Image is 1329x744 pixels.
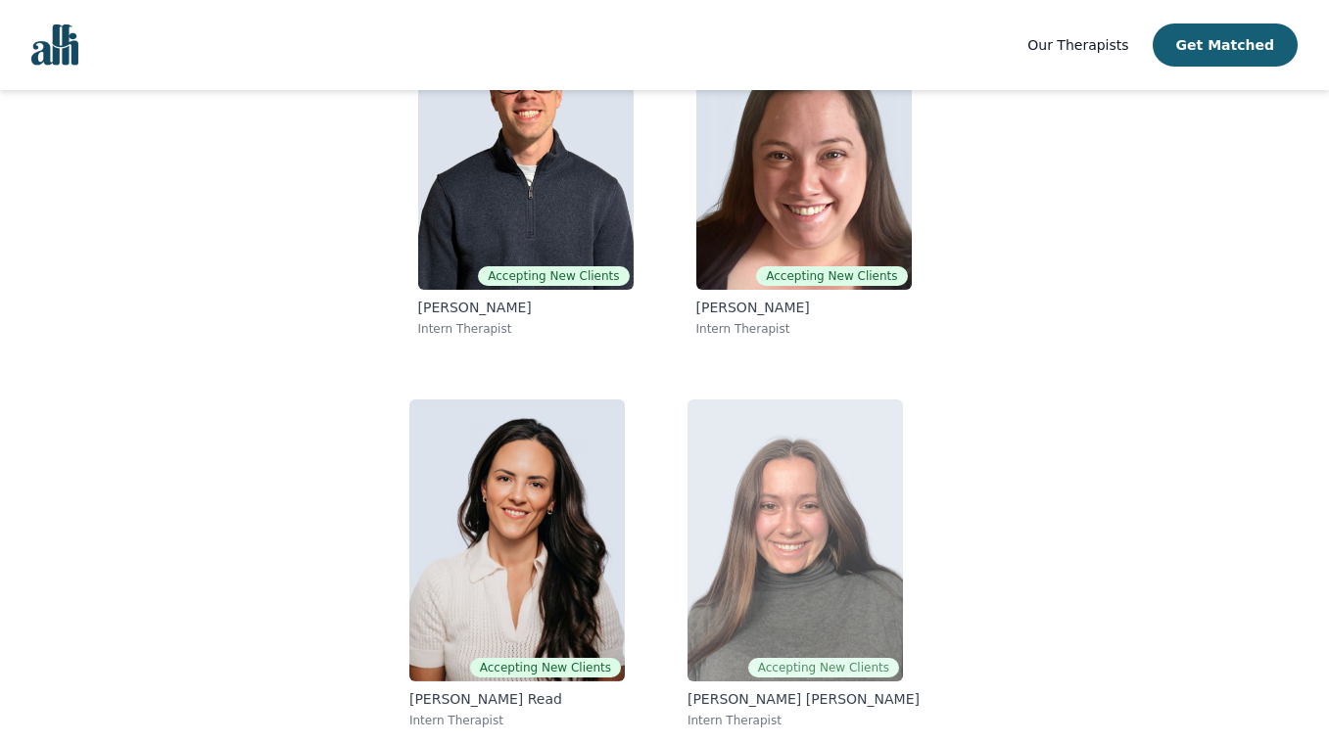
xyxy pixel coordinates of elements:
[672,384,935,744] a: Rachelle Angers RitaccaAccepting New Clients[PERSON_NAME] [PERSON_NAME]Intern Therapist
[696,321,912,337] p: Intern Therapist
[748,658,899,677] span: Accepting New Clients
[470,658,621,677] span: Accepting New Clients
[688,399,903,681] img: Rachelle Angers Ritacca
[688,713,920,728] p: Intern Therapist
[418,298,634,317] p: [PERSON_NAME]
[409,689,625,709] p: [PERSON_NAME] Read
[409,399,625,681] img: Kerri Read
[696,8,912,290] img: Jennifer Weber
[1027,37,1128,53] span: Our Therapists
[1027,33,1128,57] a: Our Therapists
[1153,23,1298,67] button: Get Matched
[418,321,634,337] p: Intern Therapist
[418,8,634,290] img: Ethan Braun
[688,689,920,709] p: [PERSON_NAME] [PERSON_NAME]
[31,24,78,66] img: alli logo
[394,384,641,744] a: Kerri ReadAccepting New Clients[PERSON_NAME] ReadIntern Therapist
[478,266,629,286] span: Accepting New Clients
[756,266,907,286] span: Accepting New Clients
[696,298,912,317] p: [PERSON_NAME]
[409,713,625,728] p: Intern Therapist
